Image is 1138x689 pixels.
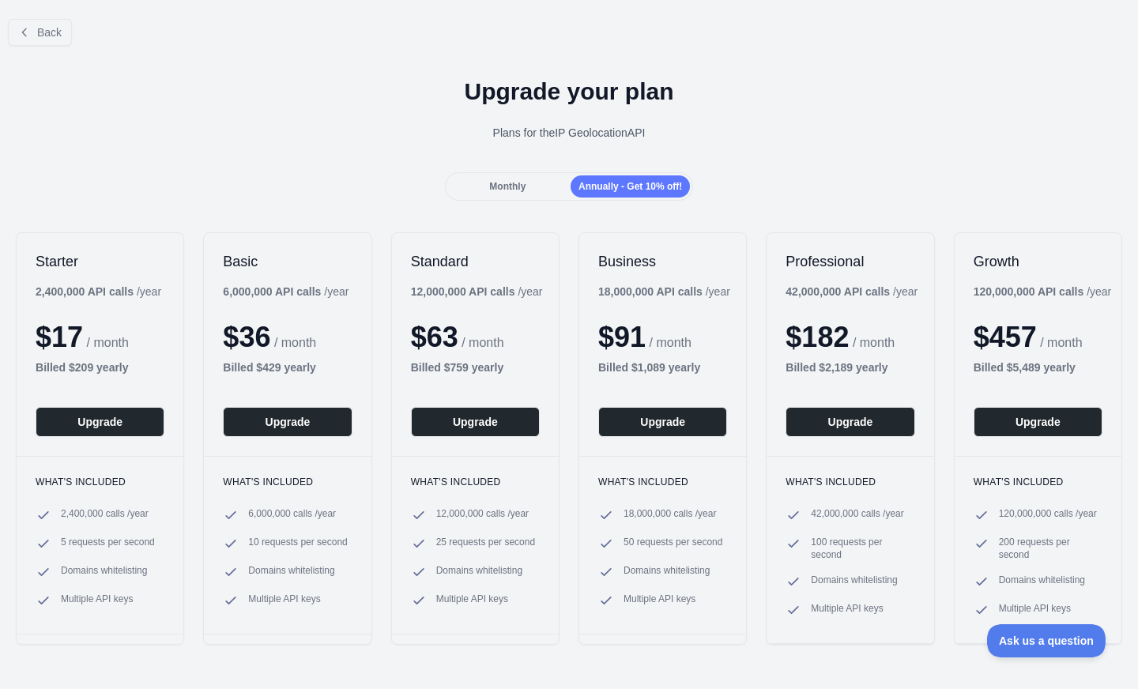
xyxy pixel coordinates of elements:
[786,284,918,299] div: / year
[411,284,543,299] div: / year
[598,252,727,271] h2: Business
[411,252,540,271] h2: Standard
[411,321,458,353] span: $ 63
[974,285,1084,298] b: 120,000,000 API calls
[786,285,890,298] b: 42,000,000 API calls
[974,284,1112,299] div: / year
[974,252,1102,271] h2: Growth
[598,284,730,299] div: / year
[974,321,1037,353] span: $ 457
[786,252,914,271] h2: Professional
[411,285,515,298] b: 12,000,000 API calls
[786,321,849,353] span: $ 182
[598,321,646,353] span: $ 91
[987,624,1106,657] iframe: Toggle Customer Support
[598,285,703,298] b: 18,000,000 API calls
